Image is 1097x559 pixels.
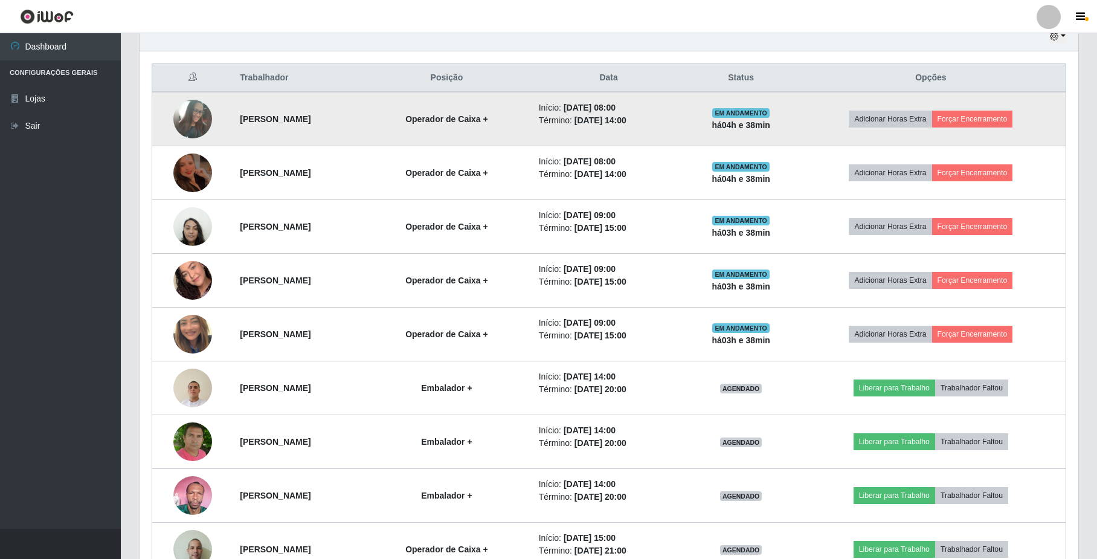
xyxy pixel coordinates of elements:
[712,108,770,118] span: EM ANDAMENTO
[712,270,770,279] span: EM ANDAMENTO
[564,425,616,435] time: [DATE] 14:00
[405,276,488,285] strong: Operador de Caixa +
[405,168,488,178] strong: Operador de Caixa +
[712,162,770,172] span: EM ANDAMENTO
[539,102,679,114] li: Início:
[564,264,616,274] time: [DATE] 09:00
[712,174,770,184] strong: há 04 h e 38 min
[240,383,310,393] strong: [PERSON_NAME]
[240,114,310,124] strong: [PERSON_NAME]
[539,437,679,450] li: Término:
[539,155,679,168] li: Início:
[173,300,212,369] img: 1755575109305.jpeg
[574,223,626,233] time: [DATE] 15:00
[539,370,679,383] li: Início:
[574,115,626,125] time: [DATE] 14:00
[932,272,1013,289] button: Forçar Encerramento
[712,335,770,345] strong: há 03 h e 38 min
[712,216,770,225] span: EM ANDAMENTO
[240,329,310,339] strong: [PERSON_NAME]
[539,491,679,503] li: Término:
[421,491,472,500] strong: Embalador +
[854,380,935,396] button: Liberar para Trabalho
[539,383,679,396] li: Término:
[932,326,1013,343] button: Forçar Encerramento
[539,114,679,127] li: Término:
[362,64,531,92] th: Posição
[574,169,626,179] time: [DATE] 14:00
[574,277,626,286] time: [DATE] 15:00
[405,114,488,124] strong: Operador de Caixa +
[720,491,762,501] span: AGENDADO
[539,544,679,557] li: Término:
[574,492,626,502] time: [DATE] 20:00
[421,383,472,393] strong: Embalador +
[720,438,762,447] span: AGENDADO
[405,329,488,339] strong: Operador de Caixa +
[854,541,935,558] button: Liberar para Trabalho
[935,487,1008,504] button: Trabalhador Faltou
[720,384,762,393] span: AGENDADO
[539,263,679,276] li: Início:
[233,64,362,92] th: Trabalhador
[712,323,770,333] span: EM ANDAMENTO
[532,64,686,92] th: Data
[20,9,74,24] img: CoreUI Logo
[849,111,931,128] button: Adicionar Horas Extra
[564,318,616,328] time: [DATE] 09:00
[539,329,679,342] li: Término:
[240,222,310,231] strong: [PERSON_NAME]
[240,168,310,178] strong: [PERSON_NAME]
[849,164,931,181] button: Adicionar Horas Extra
[796,64,1066,92] th: Opções
[405,222,488,231] strong: Operador de Caixa +
[539,276,679,288] li: Término:
[935,380,1008,396] button: Trabalhador Faltou
[854,433,935,450] button: Liberar para Trabalho
[539,532,679,544] li: Início:
[932,218,1013,235] button: Forçar Encerramento
[240,276,310,285] strong: [PERSON_NAME]
[935,433,1008,450] button: Trabalhador Faltou
[173,362,212,413] img: 1736442351391.jpeg
[539,424,679,437] li: Início:
[240,491,310,500] strong: [PERSON_NAME]
[564,210,616,220] time: [DATE] 09:00
[849,218,931,235] button: Adicionar Horas Extra
[686,64,796,92] th: Status
[564,533,616,543] time: [DATE] 15:00
[712,120,770,130] strong: há 04 h e 38 min
[854,487,935,504] button: Liberar para Trabalho
[849,326,931,343] button: Adicionar Horas Extra
[574,331,626,340] time: [DATE] 15:00
[564,372,616,381] time: [DATE] 14:00
[405,544,488,554] strong: Operador de Caixa +
[173,201,212,252] img: 1696952889057.jpeg
[564,479,616,489] time: [DATE] 14:00
[173,147,212,198] img: 1745616854456.jpeg
[173,93,212,146] img: 1725135374051.jpeg
[240,544,310,554] strong: [PERSON_NAME]
[539,478,679,491] li: Início:
[574,438,626,448] time: [DATE] 20:00
[564,103,616,112] time: [DATE] 08:00
[712,228,770,237] strong: há 03 h e 38 min
[539,317,679,329] li: Início:
[574,384,626,394] time: [DATE] 20:00
[712,282,770,291] strong: há 03 h e 38 min
[539,168,679,181] li: Término:
[935,541,1008,558] button: Trabalhador Faltou
[240,437,310,447] strong: [PERSON_NAME]
[574,546,626,555] time: [DATE] 21:00
[173,246,212,315] img: 1742350868901.jpeg
[539,209,679,222] li: Início:
[932,111,1013,128] button: Forçar Encerramento
[849,272,931,289] button: Adicionar Horas Extra
[173,420,212,464] img: 1750751041677.jpeg
[421,437,472,447] strong: Embalador +
[932,164,1013,181] button: Forçar Encerramento
[564,157,616,166] time: [DATE] 08:00
[539,222,679,234] li: Término:
[173,470,212,521] img: 1753956520242.jpeg
[720,545,762,555] span: AGENDADO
